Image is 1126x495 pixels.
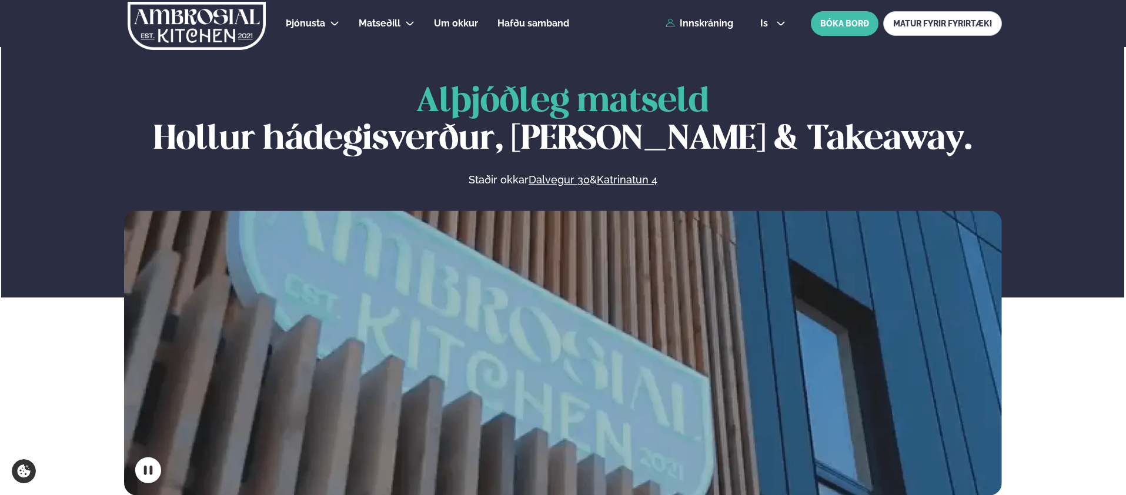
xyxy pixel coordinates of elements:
[434,18,478,29] span: Um okkur
[666,18,733,29] a: Innskráning
[760,19,771,28] span: is
[529,173,590,187] a: Dalvegur 30
[597,173,657,187] a: Katrinatun 4
[12,459,36,483] a: Cookie settings
[286,18,325,29] span: Þjónusta
[340,173,785,187] p: Staðir okkar &
[286,16,325,31] a: Þjónusta
[751,19,795,28] button: is
[359,18,400,29] span: Matseðill
[497,18,569,29] span: Hafðu samband
[883,11,1002,36] a: MATUR FYRIR FYRIRTÆKI
[416,86,709,118] span: Alþjóðleg matseld
[811,11,878,36] button: BÓKA BORÐ
[126,2,267,50] img: logo
[124,83,1002,159] h1: Hollur hádegisverður, [PERSON_NAME] & Takeaway.
[497,16,569,31] a: Hafðu samband
[434,16,478,31] a: Um okkur
[359,16,400,31] a: Matseðill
